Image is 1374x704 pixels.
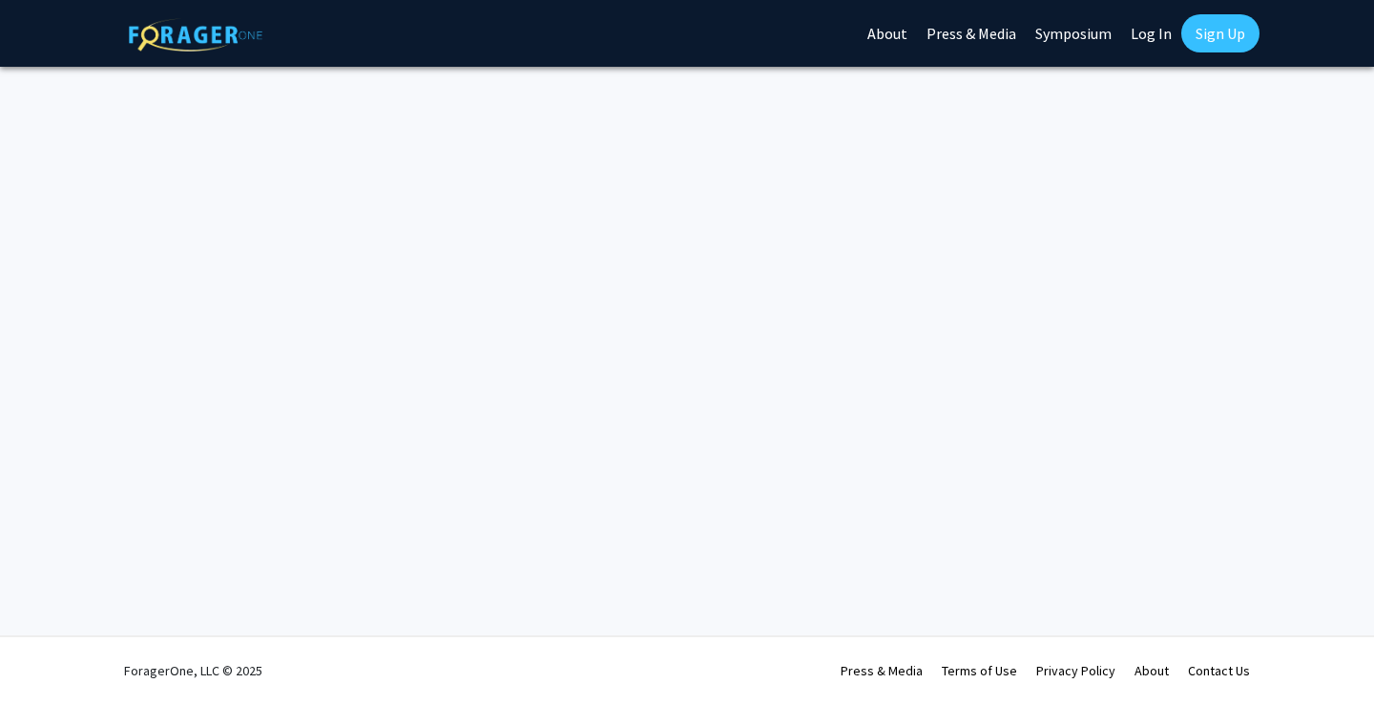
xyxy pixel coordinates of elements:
a: Contact Us [1188,662,1250,679]
a: Privacy Policy [1036,662,1115,679]
div: ForagerOne, LLC © 2025 [124,637,262,704]
a: Press & Media [841,662,923,679]
a: Sign Up [1181,14,1259,52]
img: ForagerOne Logo [129,18,262,52]
a: About [1135,662,1169,679]
a: Terms of Use [942,662,1017,679]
